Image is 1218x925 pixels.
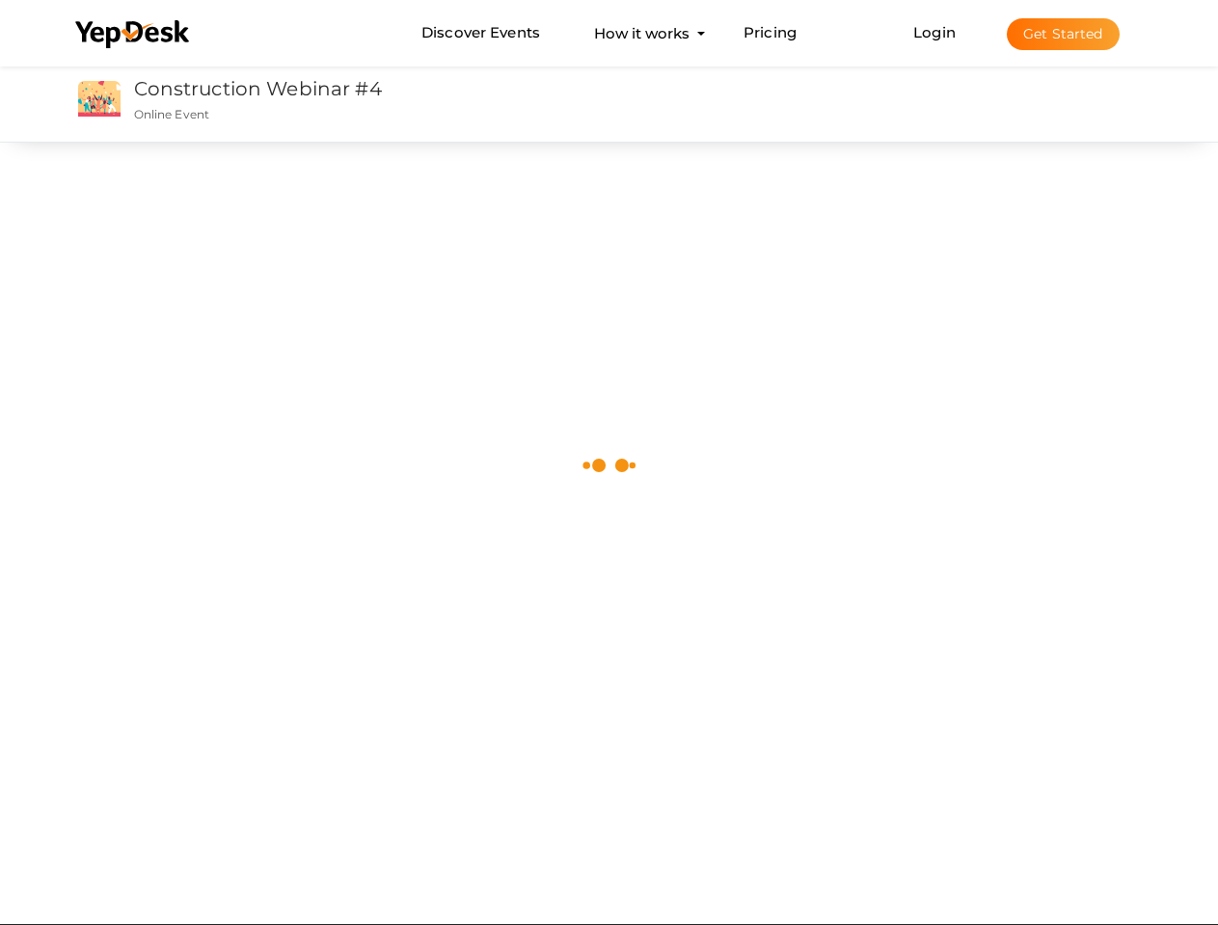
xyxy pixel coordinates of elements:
button: Get Started [1007,18,1120,50]
a: Discover Events [421,15,540,51]
img: loading.svg [576,432,643,499]
a: Pricing [744,15,797,51]
button: How it works [588,15,695,51]
a: Login [913,23,956,41]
